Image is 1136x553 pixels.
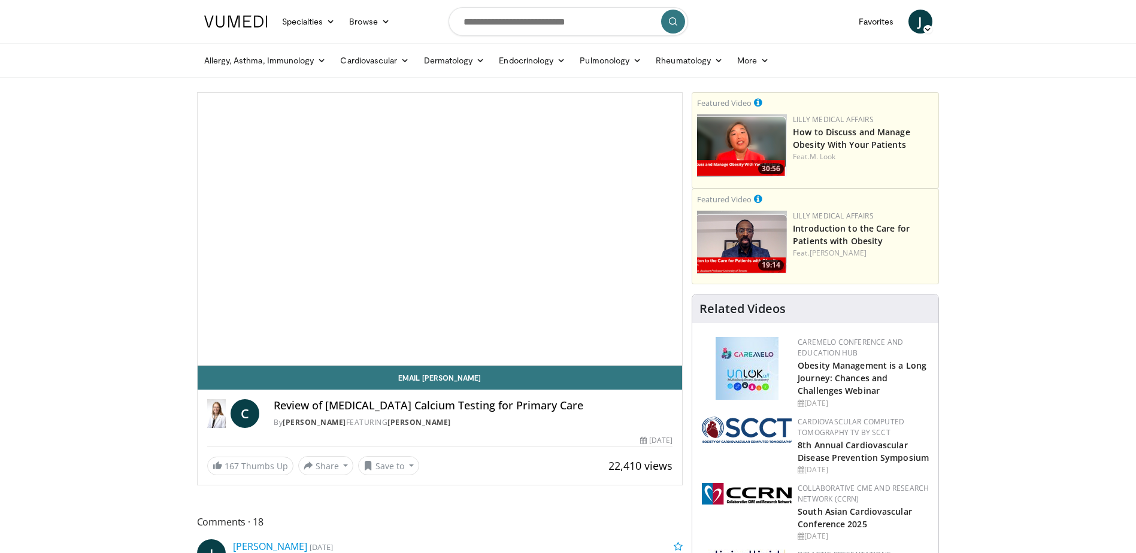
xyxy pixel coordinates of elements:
[798,506,912,530] a: South Asian Cardiovascular Conference 2025
[225,460,239,472] span: 167
[492,48,572,72] a: Endocrinology
[274,399,672,412] h4: Review of [MEDICAL_DATA] Calcium Testing for Primary Care
[758,163,784,174] span: 30:56
[283,417,346,427] a: [PERSON_NAME]
[387,417,451,427] a: [PERSON_NAME]
[310,542,333,552] small: [DATE]
[298,456,354,475] button: Share
[198,93,683,366] video-js: Video Player
[697,98,752,108] small: Featured Video
[207,399,226,428] img: Dr. Catherine P. Benziger
[793,151,934,162] div: Feat.
[793,223,910,247] a: Introduction to the Care for Patients with Obesity
[699,302,786,316] h4: Related Videos
[449,7,688,36] input: Search topics, interventions
[798,483,929,504] a: Collaborative CME and Research Network (CCRN)
[608,458,672,473] span: 22,410 views
[640,435,672,446] div: [DATE]
[793,211,874,221] a: Lilly Medical Affairs
[702,483,792,505] img: a04ee3ba-8487-4636-b0fb-5e8d268f3737.png.150x105_q85_autocrop_double_scale_upscale_version-0.2.png
[197,48,334,72] a: Allergy, Asthma, Immunology
[798,360,926,396] a: Obesity Management is a Long Journey: Chances and Challenges Webinar
[810,151,836,162] a: M. Look
[798,417,904,437] a: Cardiovascular Computed Tomography TV by SCCT
[697,114,787,177] a: 30:56
[798,337,903,358] a: CaReMeLO Conference and Education Hub
[275,10,343,34] a: Specialties
[197,514,683,530] span: Comments 18
[702,417,792,443] img: 51a70120-4f25-49cc-93a4-67582377e75f.png.150x105_q85_autocrop_double_scale_upscale_version-0.2.png
[793,126,910,150] a: How to Discuss and Manage Obesity With Your Patients
[798,439,929,463] a: 8th Annual Cardiovascular Disease Prevention Symposium
[798,398,929,409] div: [DATE]
[798,531,929,542] div: [DATE]
[908,10,932,34] a: J
[810,248,867,258] a: [PERSON_NAME]
[697,211,787,274] img: acc2e291-ced4-4dd5-b17b-d06994da28f3.png.150x105_q85_crop-smart_upscale.png
[798,464,929,475] div: [DATE]
[697,114,787,177] img: c98a6a29-1ea0-4bd5-8cf5-4d1e188984a7.png.150x105_q85_crop-smart_upscale.png
[233,540,307,553] a: [PERSON_NAME]
[793,114,874,124] a: Lilly Medical Affairs
[716,337,778,400] img: 45df64a9-a6de-482c-8a90-ada250f7980c.png.150x105_q85_autocrop_double_scale_upscale_version-0.2.jpg
[204,16,268,28] img: VuMedi Logo
[697,194,752,205] small: Featured Video
[572,48,649,72] a: Pulmonology
[342,10,397,34] a: Browse
[358,456,419,475] button: Save to
[333,48,416,72] a: Cardiovascular
[793,248,934,259] div: Feat.
[852,10,901,34] a: Favorites
[649,48,730,72] a: Rheumatology
[198,366,683,390] a: Email [PERSON_NAME]
[758,260,784,271] span: 19:14
[231,399,259,428] a: C
[417,48,492,72] a: Dermatology
[697,211,787,274] a: 19:14
[207,457,293,475] a: 167 Thumbs Up
[274,417,672,428] div: By FEATURING
[730,48,776,72] a: More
